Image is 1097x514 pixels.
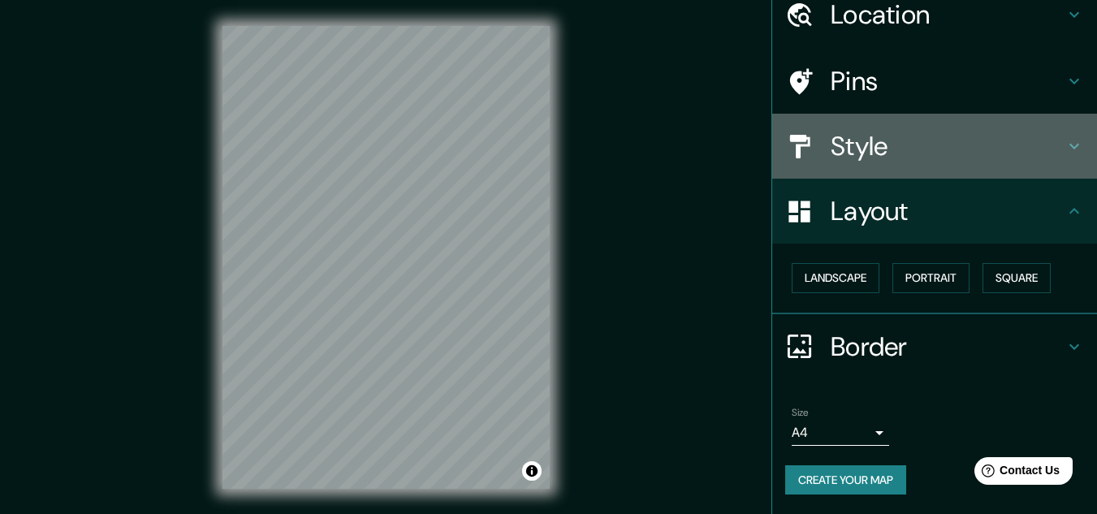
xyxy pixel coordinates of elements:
button: Toggle attribution [522,461,542,481]
button: Create your map [785,465,906,495]
canvas: Map [222,26,550,489]
h4: Pins [831,65,1065,97]
button: Square [983,263,1051,293]
label: Size [792,405,809,419]
div: Layout [772,179,1097,244]
h4: Layout [831,195,1065,227]
div: Pins [772,49,1097,114]
div: Border [772,314,1097,379]
button: Landscape [792,263,879,293]
iframe: Help widget launcher [952,451,1079,496]
button: Portrait [892,263,970,293]
h4: Border [831,330,1065,363]
div: A4 [792,420,889,446]
h4: Style [831,130,1065,162]
div: Style [772,114,1097,179]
